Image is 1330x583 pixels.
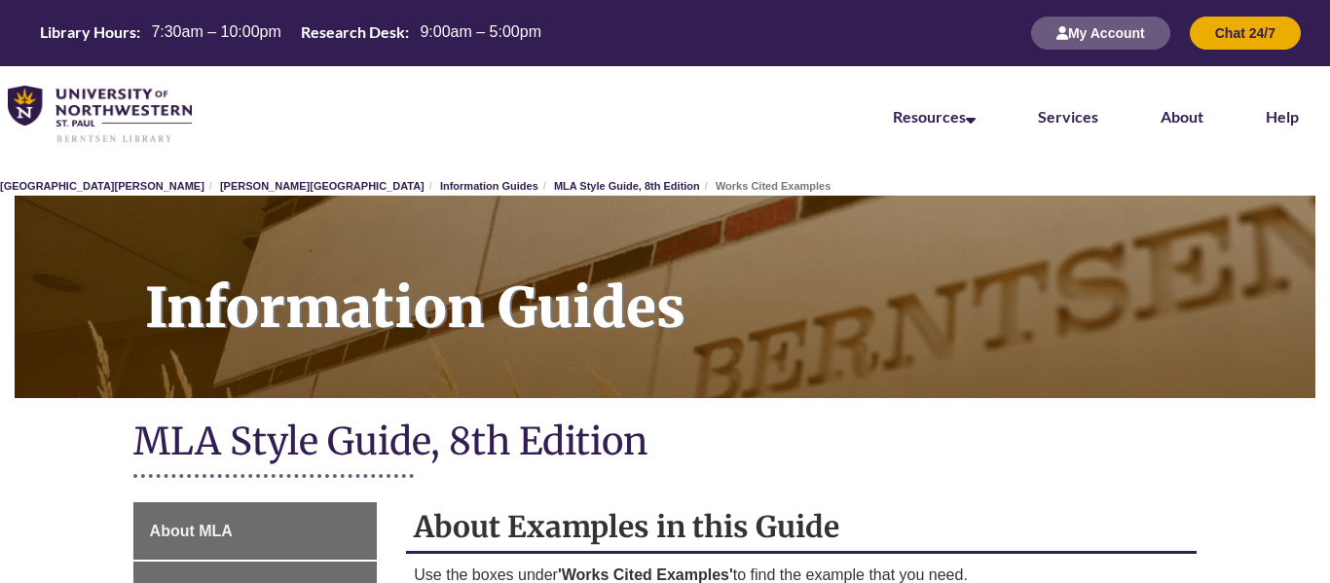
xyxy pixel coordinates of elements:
a: My Account [1031,24,1170,41]
a: About MLA [133,502,378,561]
li: Works Cited Examples [700,178,831,196]
a: [PERSON_NAME][GEOGRAPHIC_DATA] [220,180,425,192]
th: Library Hours: [32,21,143,43]
button: Chat 24/7 [1190,17,1301,50]
a: Help [1266,107,1299,126]
a: MLA Style Guide, 8th Edition [554,180,700,192]
h1: MLA Style Guide, 8th Edition [133,418,1198,469]
h1: Information Guides [124,196,1315,373]
a: Information Guides [440,180,538,192]
span: About MLA [150,523,233,539]
a: Resources [893,107,976,126]
table: Hours Today [32,21,549,43]
a: Services [1038,107,1098,126]
img: UNWSP Library Logo [8,86,192,144]
a: Chat 24/7 [1190,24,1301,41]
strong: 'Works Cited Examples' [558,566,733,583]
a: Hours Today [32,21,549,45]
th: Research Desk: [293,21,412,43]
span: 7:30am – 10:00pm [151,23,280,40]
a: About [1161,107,1203,126]
button: My Account [1031,17,1170,50]
span: 9:00am – 5:00pm [420,23,541,40]
a: Information Guides [15,196,1315,398]
h2: About Examples in this Guide [406,502,1197,554]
